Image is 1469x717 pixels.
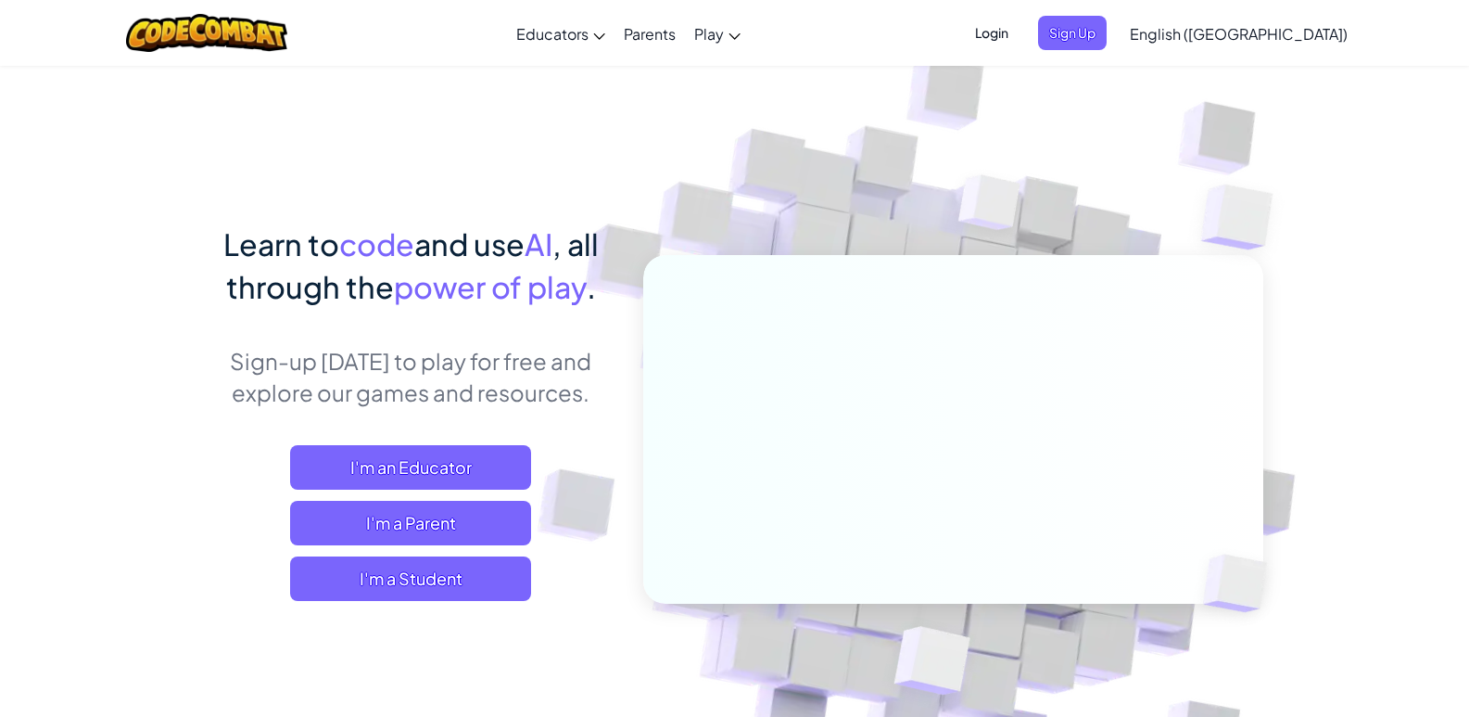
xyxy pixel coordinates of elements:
[1038,16,1107,50] button: Sign Up
[414,225,525,262] span: and use
[126,14,288,52] img: CodeCombat logo
[290,445,531,490] a: I'm an Educator
[394,268,587,305] span: power of play
[223,225,339,262] span: Learn to
[614,8,685,58] a: Parents
[525,225,552,262] span: AI
[685,8,750,58] a: Play
[290,501,531,545] a: I'm a Parent
[516,24,589,44] span: Educators
[1171,516,1311,651] img: Overlap cubes
[507,8,614,58] a: Educators
[339,225,414,262] span: code
[290,557,531,601] button: I'm a Student
[587,268,596,305] span: .
[694,24,724,44] span: Play
[964,16,1019,50] button: Login
[207,345,615,408] p: Sign-up [DATE] to play for free and explore our games and resources.
[1164,139,1324,296] img: Overlap cubes
[1130,24,1348,44] span: English ([GEOGRAPHIC_DATA])
[923,138,1057,276] img: Overlap cubes
[1121,8,1357,58] a: English ([GEOGRAPHIC_DATA])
